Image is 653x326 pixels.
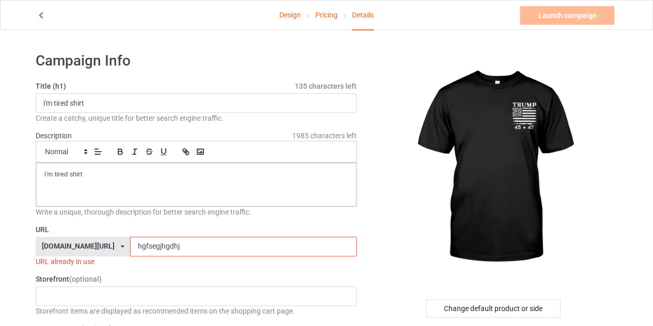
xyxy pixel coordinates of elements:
div: URL already in use [36,256,357,267]
a: Pricing [315,1,338,29]
h1: Campaign Info [36,52,357,70]
div: Write a unique, thorough description for better search engine traffic. [36,207,357,217]
p: i'm tired shirt [44,170,348,180]
a: Design [279,1,301,29]
label: Storefront [36,274,357,284]
div: Details [352,1,374,30]
div: Change default product or side [426,299,561,318]
div: Storefront items are displayed as recommended items on the shopping cart page. [36,306,357,316]
span: 135 characters left [295,81,357,91]
label: Description [36,132,72,140]
span: (optional) [69,275,102,283]
div: Create a catchy, unique title for better search engine traffic. [36,113,357,123]
span: 1985 characters left [292,131,357,141]
label: URL [36,224,357,235]
label: Title (h1) [36,81,357,91]
div: [DOMAIN_NAME][URL] [42,242,115,250]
